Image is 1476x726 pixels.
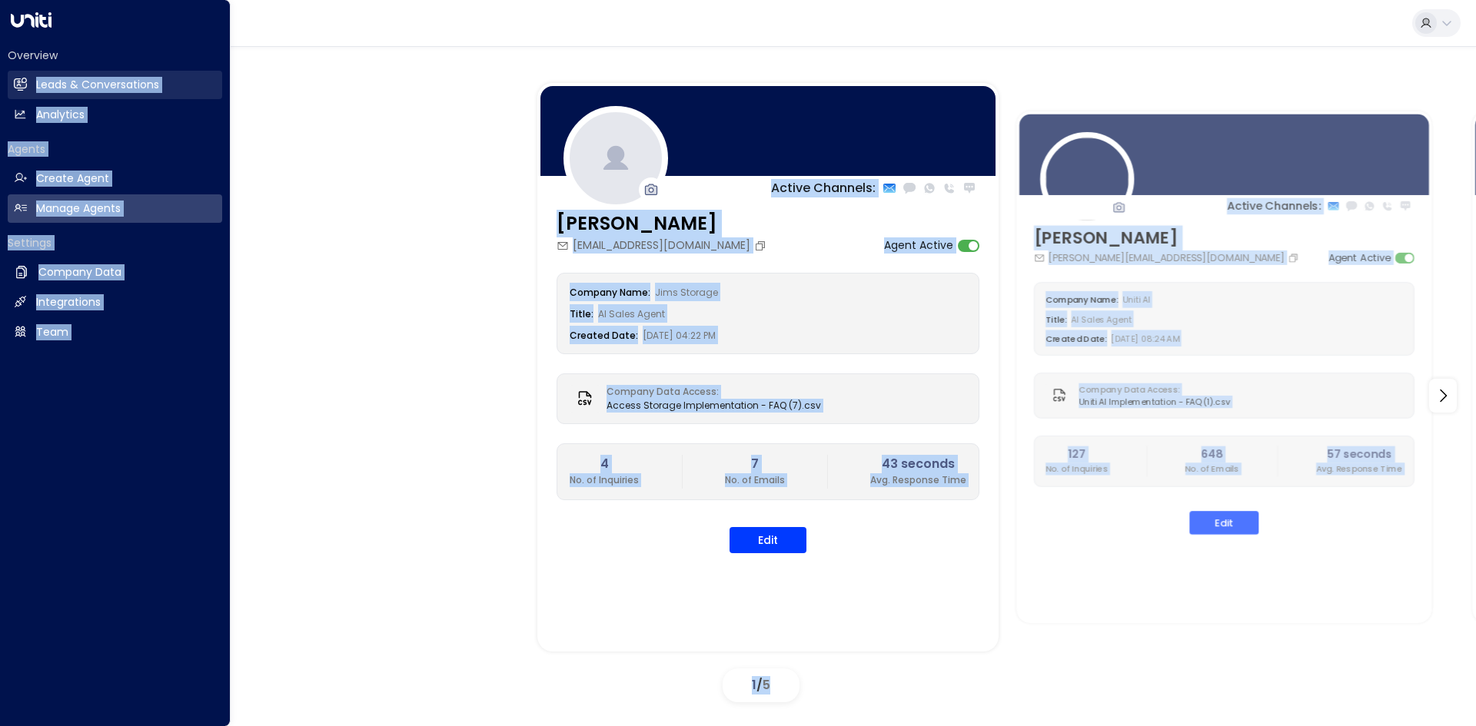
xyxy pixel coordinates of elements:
[607,399,821,413] span: Access Storage Implementation - FAQ (7).csv
[1288,252,1302,263] button: Copy
[752,676,756,694] span: 1
[870,455,966,473] h2: 43 seconds
[1040,132,1134,226] img: 123_headshot.jpg
[8,194,222,223] a: Manage Agents
[723,668,799,702] div: /
[730,527,806,553] button: Edit
[643,329,716,342] span: [DATE] 04:22 PM
[1316,446,1403,463] h2: 57 seconds
[1185,446,1238,463] h2: 648
[1189,511,1258,535] button: Edit
[1328,250,1391,265] label: Agent Active
[725,473,785,487] p: No. of Emails
[8,258,222,287] a: Company Data
[884,237,953,254] label: Agent Active
[1033,226,1301,250] h3: [PERSON_NAME]
[36,171,109,187] h2: Create Agent
[8,71,222,99] a: Leads & Conversations
[754,240,770,252] button: Copy
[598,307,665,320] span: AI Sales Agent
[725,455,785,473] h2: 7
[570,307,593,320] label: Title:
[1185,462,1238,475] p: No. of Emails
[570,455,639,473] h2: 4
[8,141,222,157] h2: Agents
[1045,313,1067,325] label: Title:
[8,318,222,346] a: Team
[607,385,813,399] label: Company Data Access:
[870,473,966,487] p: Avg. Response Time
[1045,294,1119,306] label: Company Name:
[36,201,121,217] h2: Manage Agents
[8,48,222,63] h2: Overview
[38,264,121,280] h2: Company Data
[8,164,222,193] a: Create Agent
[8,101,222,129] a: Analytics
[1122,294,1150,306] span: Uniti AI
[1316,462,1403,475] p: Avg. Response Time
[1045,446,1108,463] h2: 127
[1045,462,1108,475] p: No. of Inquiries
[36,294,101,310] h2: Integrations
[570,329,638,342] label: Created Date:
[36,77,159,93] h2: Leads & Conversations
[8,235,222,250] h2: Settings
[1033,250,1301,265] div: [PERSON_NAME][EMAIL_ADDRESS][DOMAIN_NAME]
[1079,383,1223,396] label: Company Data Access:
[1071,313,1131,325] span: AI Sales Agent
[36,107,85,123] h2: Analytics
[557,210,770,237] h3: [PERSON_NAME]
[557,237,770,254] div: [EMAIL_ADDRESS][DOMAIN_NAME]
[8,288,222,317] a: Integrations
[655,286,718,299] span: Jims Storage
[570,286,650,299] label: Company Name:
[36,324,68,340] h2: Team
[763,676,770,694] span: 5
[1045,333,1107,344] label: Created Date:
[570,473,639,487] p: No. of Inquiries
[1227,198,1321,215] p: Active Channels:
[771,179,876,197] p: Active Channels:
[1079,396,1230,408] span: Uniti AI Implementation - FAQ (1).csv
[1111,333,1178,344] span: [DATE] 08:24 AM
